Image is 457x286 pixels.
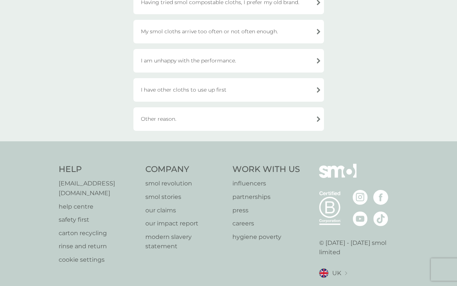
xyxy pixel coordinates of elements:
h4: Work With Us [232,164,300,175]
a: our claims [145,206,225,215]
p: © [DATE] - [DATE] smol limited [319,238,399,257]
a: press [232,206,300,215]
a: carton recycling [59,228,138,238]
h4: Help [59,164,138,175]
img: visit the smol Instagram page [353,190,368,205]
a: modern slavery statement [145,232,225,251]
div: Other reason. [133,107,324,131]
a: smol stories [145,192,225,202]
img: UK flag [319,268,328,278]
img: visit the smol Tiktok page [373,211,388,226]
a: partnerships [232,192,300,202]
a: [EMAIL_ADDRESS][DOMAIN_NAME] [59,179,138,198]
img: visit the smol Facebook page [373,190,388,205]
div: My smol cloths arrive too often or not often enough. [133,20,324,43]
a: cookie settings [59,255,138,265]
div: I have other cloths to use up first [133,78,324,102]
a: rinse and return [59,242,138,251]
a: smol revolution [145,179,225,188]
a: safety first [59,215,138,225]
a: influencers [232,179,300,188]
img: visit the smol Youtube page [353,211,368,226]
div: I am unhappy with the performance. [133,49,324,73]
h4: Company [145,164,225,175]
a: our impact report [145,219,225,228]
img: smol [319,164,356,189]
a: careers [232,219,300,228]
a: help centre [59,202,138,212]
img: select a new location [345,271,347,276]
a: hygiene poverty [232,232,300,242]
span: UK [332,268,341,278]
